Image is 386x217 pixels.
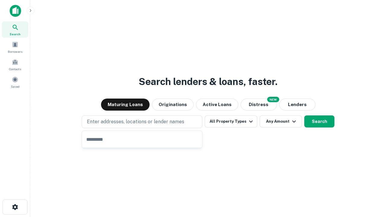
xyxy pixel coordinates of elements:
button: Originations [152,99,194,111]
a: Saved [2,74,28,90]
span: Contacts [9,67,21,71]
a: Borrowers [2,39,28,55]
iframe: Chat Widget [356,169,386,198]
img: capitalize-icon.png [10,5,21,17]
a: Contacts [2,56,28,73]
button: Lenders [279,99,315,111]
a: Search [2,21,28,38]
button: Any Amount [260,115,302,127]
button: Enter addresses, locations or lender names [82,115,202,128]
button: Search [304,115,334,127]
button: Maturing Loans [101,99,150,111]
span: Saved [11,84,20,89]
p: Enter addresses, locations or lender names [87,118,184,125]
div: NEW [267,97,279,102]
button: Active Loans [196,99,238,111]
button: All Property Types [205,115,257,127]
span: Borrowers [8,49,22,54]
button: Search distressed loans with lien and other non-mortgage details. [241,99,277,111]
h3: Search lenders & loans, faster. [139,74,277,89]
span: Search [10,32,21,36]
